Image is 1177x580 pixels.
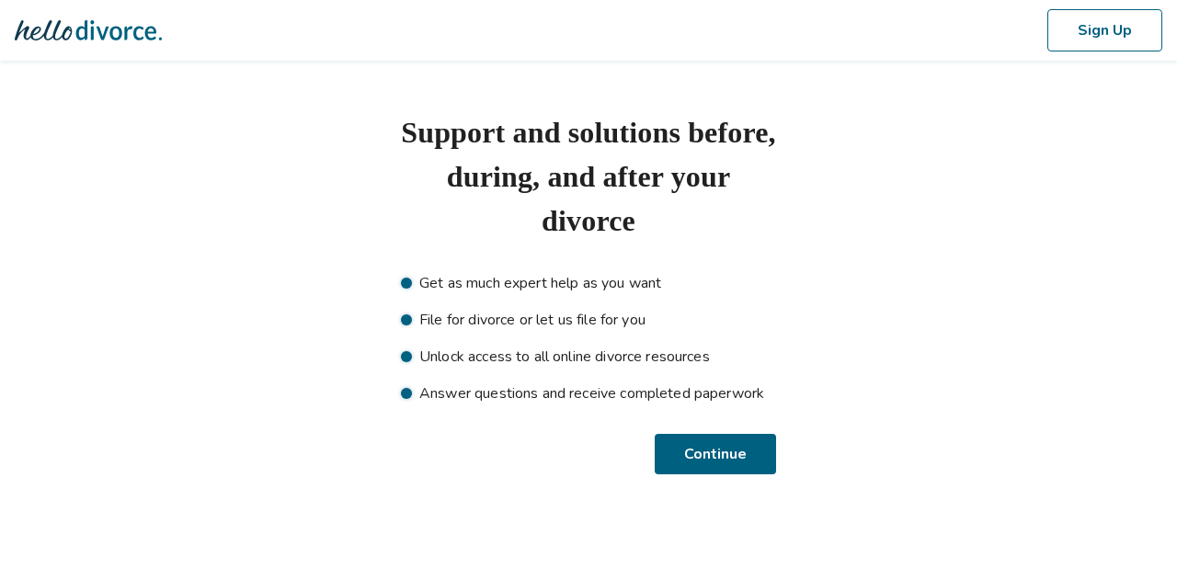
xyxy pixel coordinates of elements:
[401,272,776,294] li: Get as much expert help as you want
[15,12,162,49] img: Hello Divorce Logo
[401,346,776,368] li: Unlock access to all online divorce resources
[401,309,776,331] li: File for divorce or let us file for you
[1047,9,1162,51] button: Sign Up
[401,110,776,243] h1: Support and solutions before, during, and after your divorce
[401,382,776,404] li: Answer questions and receive completed paperwork
[657,434,776,474] button: Continue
